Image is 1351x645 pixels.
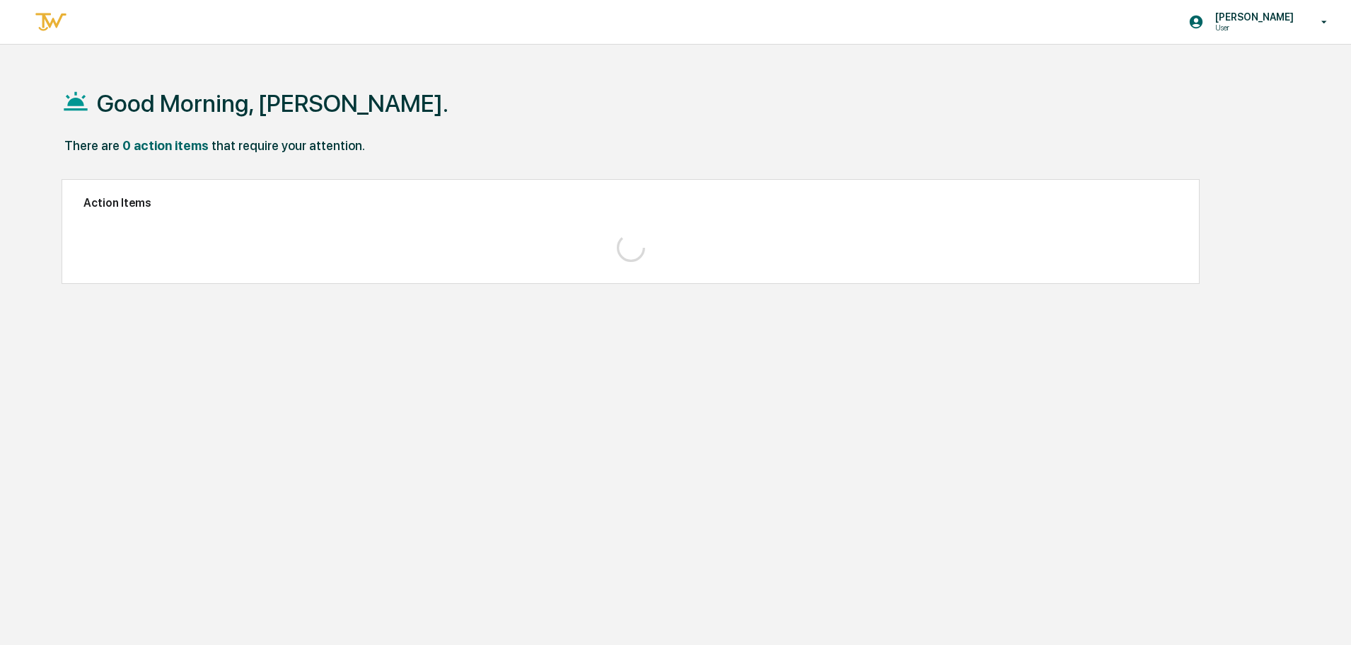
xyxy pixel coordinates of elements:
[97,89,448,118] h1: Good Morning, [PERSON_NAME].
[1204,11,1301,23] p: [PERSON_NAME]
[83,196,1178,210] h2: Action Items
[34,11,68,34] img: logo
[211,138,365,153] div: that require your attention.
[1204,23,1301,33] p: User
[64,138,120,153] div: There are
[122,138,209,153] div: 0 action items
